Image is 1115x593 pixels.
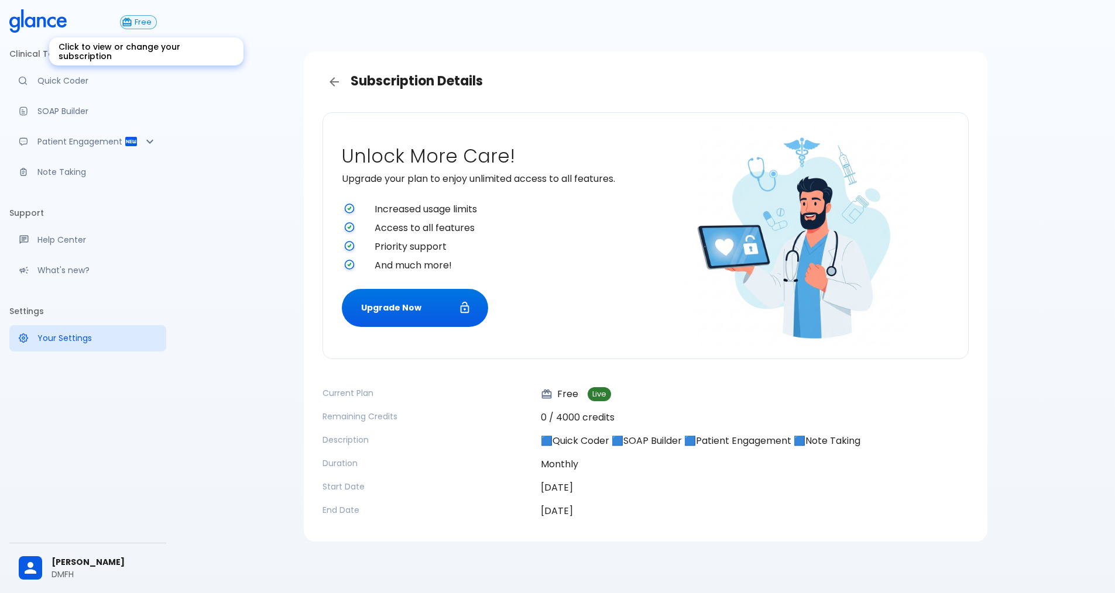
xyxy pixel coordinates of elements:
p: Monthly [541,457,969,471]
p: Help Center [37,234,157,246]
p: Upgrade your plan to enjoy unlimited access to all features. [342,172,641,186]
a: Click to view or change your subscription [120,15,166,29]
a: Get help from our support team [9,227,166,253]
span: And much more! [375,258,641,273]
span: Priority support [375,240,641,254]
span: Access to all features [375,221,641,235]
div: Click to view or change your subscription [49,37,243,65]
li: Clinical Tools [9,40,166,68]
p: Patient Engagement [37,136,124,147]
a: Manage your settings [9,325,166,351]
time: [DATE] [541,481,573,494]
li: Support [9,199,166,227]
p: DMFH [52,568,157,580]
li: Settings [9,297,166,325]
p: SOAP Builder [37,105,157,117]
p: 🟦Quick Coder 🟦SOAP Builder 🟦Patient Engagement 🟦Note Taking [541,434,969,448]
p: Free [541,387,578,401]
time: [DATE] [541,504,573,518]
button: Free [120,15,157,29]
a: Back [323,70,346,94]
p: Current Plan [323,387,531,399]
p: Quick Coder [37,75,157,87]
p: Note Taking [37,166,157,178]
div: Recent updates and feature releases [9,257,166,283]
a: Moramiz: Find ICD10AM codes instantly [9,68,166,94]
h2: Unlock More Care! [342,145,641,167]
p: End Date [323,504,531,516]
p: Start Date [323,481,531,492]
div: [PERSON_NAME]DMFH [9,548,166,588]
p: Remaining Credits [323,411,531,422]
h3: Subscription Details [323,70,969,94]
img: doctor-unlocking-care [682,118,917,351]
span: [PERSON_NAME] [52,556,157,568]
p: Description [323,434,531,446]
span: Free [130,18,156,27]
p: Your Settings [37,332,157,344]
p: Duration [323,457,531,469]
a: Docugen: Compose a clinical documentation in seconds [9,98,166,124]
span: Increased usage limits [375,202,641,216]
span: Live [588,390,611,399]
p: 0 / 4000 credits [541,411,969,425]
button: Upgrade Now [342,289,488,327]
p: What's new? [37,264,157,276]
a: Advanced note-taking [9,159,166,185]
div: Patient Reports & Referrals [9,129,166,154]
